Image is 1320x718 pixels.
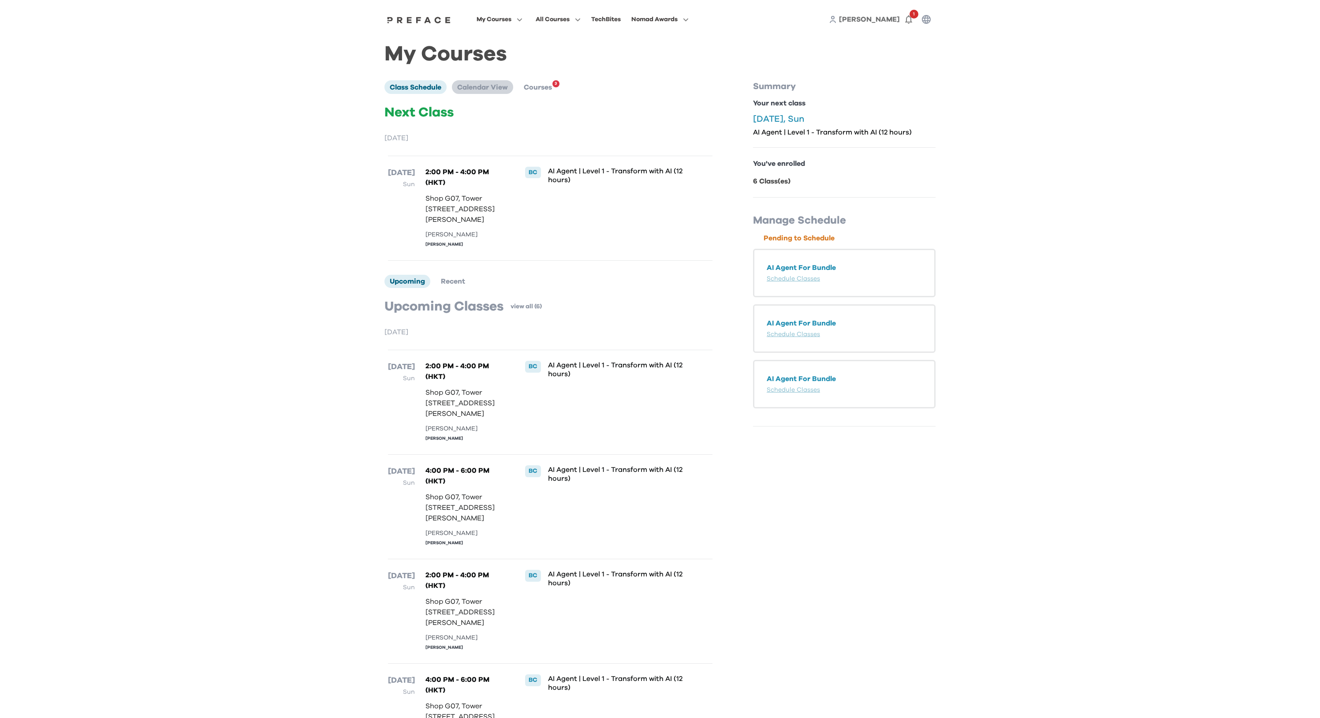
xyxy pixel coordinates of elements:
a: Schedule Classes [767,276,820,282]
b: 6 Class(es) [753,178,791,185]
span: Upcoming [390,278,425,285]
button: My Courses [474,14,525,25]
p: AI Agent For Bundle [767,318,922,329]
div: BC [525,361,541,372]
div: [PERSON_NAME] [425,230,507,239]
span: My Courses [477,14,511,25]
div: [PERSON_NAME] [425,644,507,651]
p: Shop G07, Tower [STREET_ADDRESS][PERSON_NAME] [425,193,507,225]
p: 2:00 PM - 4:00 PM (HKT) [425,361,507,382]
p: AI Agent | Level 1 - Transform with AI (12 hours) [548,674,683,692]
p: Sun [388,478,415,488]
p: Pending to Schedule [764,233,936,243]
span: Calendar View [457,84,508,91]
p: Sun [388,373,415,384]
div: [PERSON_NAME] [425,435,507,442]
div: [PERSON_NAME] [425,540,507,546]
p: 4:00 PM - 6:00 PM (HKT) [425,465,507,486]
p: [DATE] [388,570,415,582]
p: Sun [388,687,415,697]
p: [DATE] [384,133,716,143]
p: Next Class [384,105,716,120]
p: Shop G07, Tower [STREET_ADDRESS][PERSON_NAME] [425,492,507,524]
p: 2:00 PM - 4:00 PM (HKT) [425,167,507,188]
button: Nomad Awards [629,14,691,25]
p: Summary [753,80,936,93]
span: Class Schedule [390,84,441,91]
div: BC [525,167,541,178]
p: [DATE] [388,465,415,478]
div: TechBites [591,14,621,25]
p: Your next class [753,98,936,108]
p: You've enrolled [753,158,936,169]
div: BC [525,465,541,477]
p: Manage Schedule [753,213,936,228]
p: [DATE] [388,361,415,373]
img: Preface Logo [385,16,453,23]
span: 1 [910,10,918,19]
div: BC [525,570,541,581]
p: 4:00 PM - 6:00 PM (HKT) [425,674,507,696]
p: Sun [388,179,415,190]
a: [PERSON_NAME] [839,14,900,25]
p: [DATE], Sun [753,114,936,124]
p: Upcoming Classes [384,299,503,314]
p: [DATE] [384,327,716,337]
p: AI Agent | Level 1 - Transform with AI (12 hours) [548,465,683,483]
p: AI Agent For Bundle [767,262,922,273]
p: AI Agent | Level 1 - Transform with AI (12 hours) [753,128,936,137]
div: [PERSON_NAME] [425,633,507,643]
p: [DATE] [388,674,415,687]
a: Schedule Classes [767,331,820,337]
span: All Courses [536,14,570,25]
p: AI Agent | Level 1 - Transform with AI (12 hours) [548,570,683,587]
span: [PERSON_NAME] [839,16,900,23]
span: Nomad Awards [631,14,678,25]
p: AI Agent | Level 1 - Transform with AI (12 hours) [548,361,683,378]
p: Shop G07, Tower [STREET_ADDRESS][PERSON_NAME] [425,596,507,628]
div: BC [525,674,541,686]
div: [PERSON_NAME] [425,529,507,538]
p: 2:00 PM - 4:00 PM (HKT) [425,570,507,591]
span: 3 [555,79,557,89]
a: Schedule Classes [767,387,820,393]
p: Sun [388,582,415,593]
p: Shop G07, Tower [STREET_ADDRESS][PERSON_NAME] [425,387,507,419]
a: view all (6) [511,302,542,311]
p: AI Agent | Level 1 - Transform with AI (12 hours) [548,167,683,184]
button: All Courses [533,14,583,25]
div: [PERSON_NAME] [425,241,507,248]
button: 1 [900,11,917,28]
span: Recent [441,278,465,285]
h1: My Courses [384,49,936,59]
div: [PERSON_NAME] [425,424,507,434]
p: [DATE] [388,167,415,179]
p: AI Agent For Bundle [767,374,922,384]
span: Courses [524,84,552,91]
